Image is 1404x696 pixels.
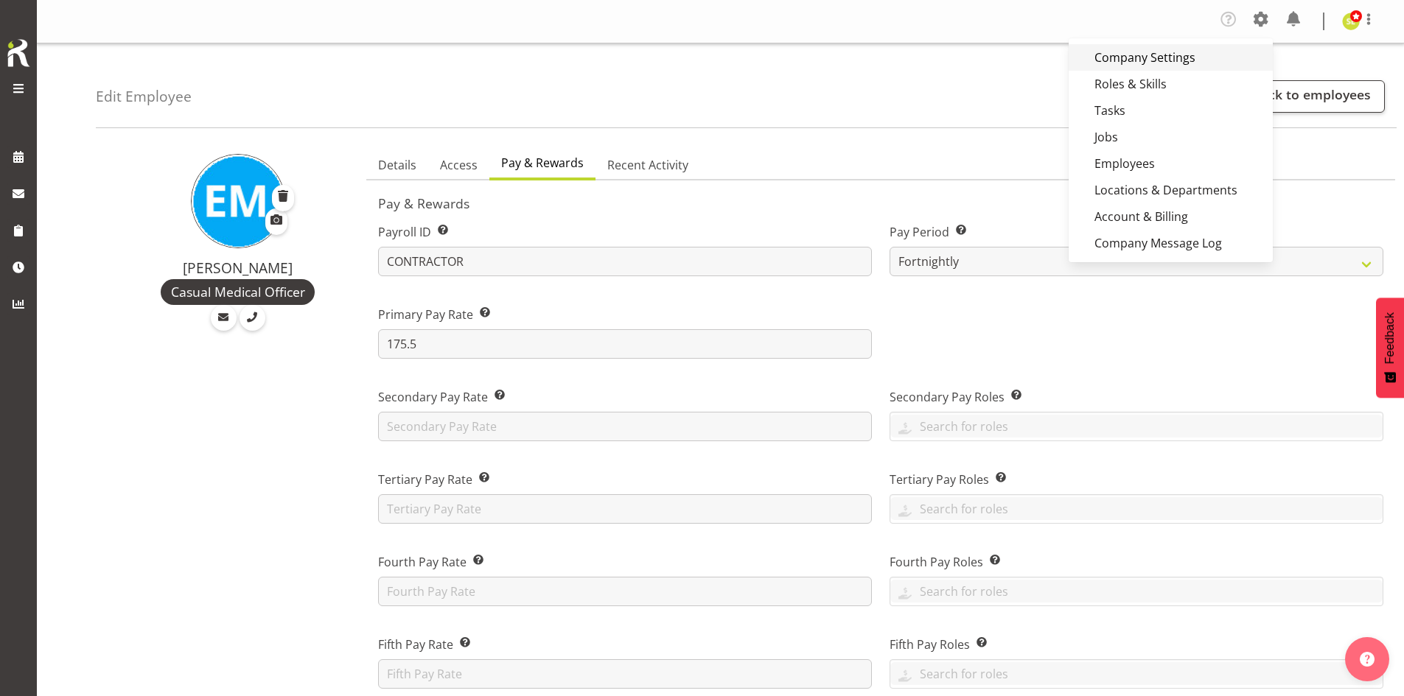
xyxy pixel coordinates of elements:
a: Company Message Log [1069,230,1273,256]
span: Feedback [1383,312,1397,364]
input: Tertiary Pay Rate [378,494,872,524]
span: Details [378,156,416,174]
label: Fourth Pay Rate [378,553,872,571]
label: Fourth Pay Roles [890,553,1383,571]
label: Secondary Pay Rate [378,388,872,406]
a: Jobs [1069,124,1273,150]
img: Rosterit icon logo [4,37,33,69]
img: help-xxl-2.png [1360,652,1375,667]
span: Casual Medical Officer [171,282,305,301]
a: Employees [1069,150,1273,177]
input: Search for roles [890,580,1383,602]
h4: Edit Employee [96,88,192,105]
input: Search for roles [890,415,1383,437]
label: Payroll ID [378,223,872,241]
label: Pay Period [890,223,1383,241]
span: Access [440,156,478,174]
a: Company Settings [1069,44,1273,71]
a: Call Employee [240,305,265,331]
h4: [PERSON_NAME] [127,260,349,276]
img: emily-marfell11879.jpg [191,154,285,248]
a: Tasks [1069,97,1273,124]
input: Fifth Pay Rate [378,659,872,689]
input: Primary Pay Rate [378,329,872,359]
input: Secondary Pay Rate [378,412,872,441]
label: Primary Pay Rate [378,306,872,323]
a: Back to employees [1239,80,1385,113]
input: Payroll ID [378,247,872,276]
label: Tertiary Pay Roles [890,471,1383,488]
label: Secondary Pay Roles [890,388,1383,406]
input: Fourth Pay Rate [378,577,872,606]
input: Search for roles [890,662,1383,685]
span: Pay & Rewards [501,154,584,172]
button: Feedback - Show survey [1376,298,1404,398]
input: Search for roles [890,497,1383,520]
label: Tertiary Pay Rate [378,471,872,488]
span: Recent Activity [607,156,688,174]
label: Fifth Pay Roles [890,636,1383,653]
label: Fifth Pay Rate [378,636,872,653]
a: Account & Billing [1069,203,1273,230]
a: Email Employee [211,305,237,331]
a: Roles & Skills [1069,71,1273,97]
h5: Pay & Rewards [378,195,1383,211]
a: Locations & Departments [1069,177,1273,203]
img: sarah-edwards11800.jpg [1342,13,1360,30]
